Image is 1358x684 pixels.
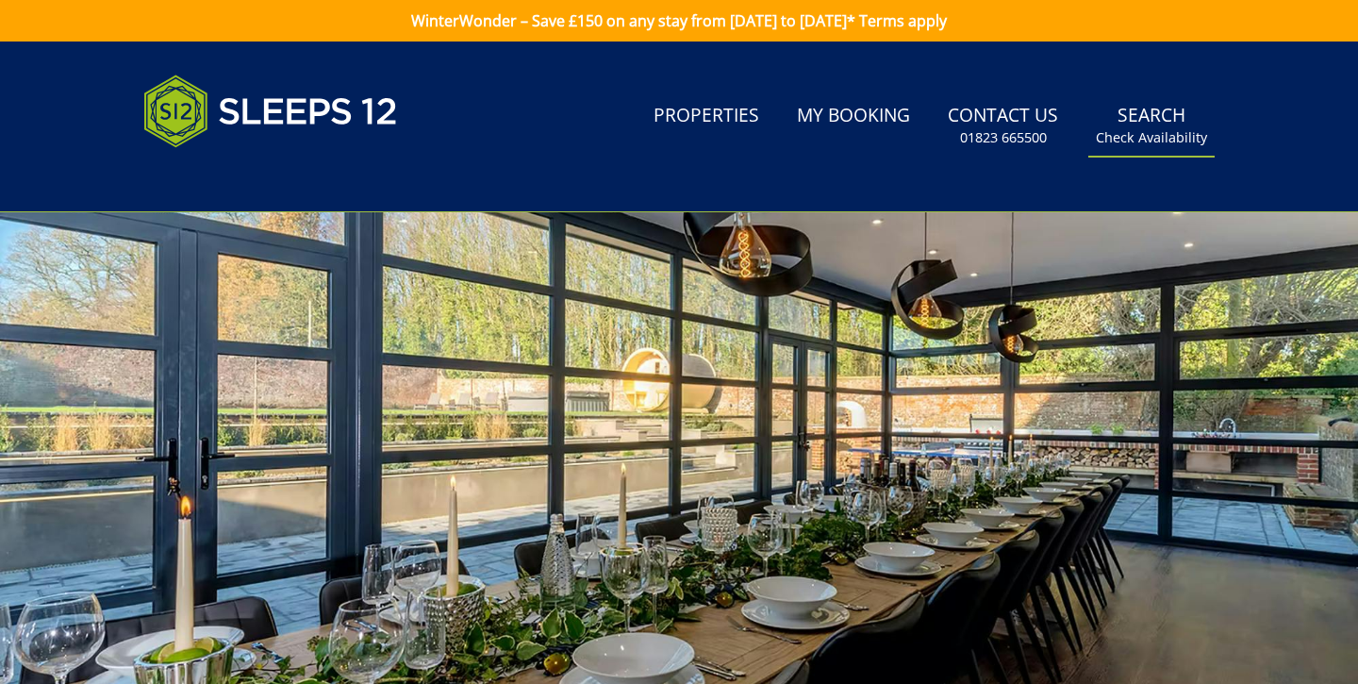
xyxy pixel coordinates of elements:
[789,95,918,138] a: My Booking
[940,95,1066,157] a: Contact Us01823 665500
[143,64,398,158] img: Sleeps 12
[960,128,1047,147] small: 01823 665500
[646,95,767,138] a: Properties
[1088,95,1215,157] a: SearchCheck Availability
[1096,128,1207,147] small: Check Availability
[134,170,332,186] iframe: Customer reviews powered by Trustpilot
